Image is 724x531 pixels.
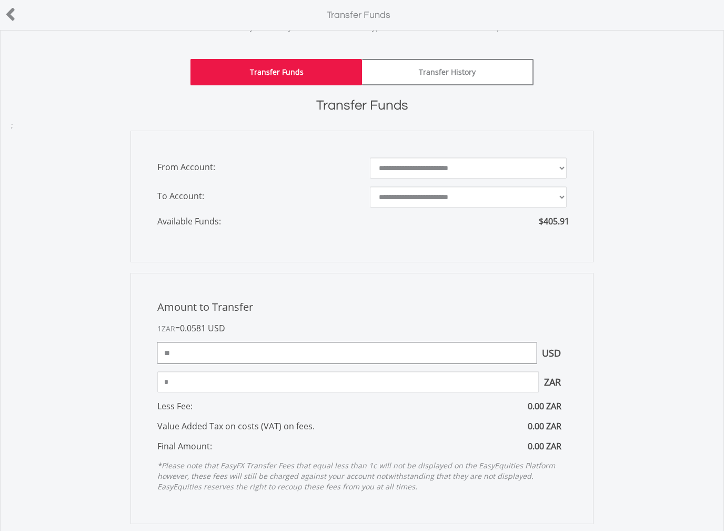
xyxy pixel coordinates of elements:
div: Amount to Transfer [149,300,574,315]
h1: Transfer Funds [11,96,713,115]
span: To Account: [149,186,362,205]
span: Less Fee: [157,400,193,412]
span: ZAR [162,323,175,333]
label: Transfer Funds [327,8,390,22]
span: = [175,322,225,334]
span: 0.00 ZAR [528,400,561,412]
span: Available Funds: [149,215,362,228]
span: ZAR [539,371,567,392]
span: 0.00 ZAR [528,440,561,452]
a: Transfer History [362,59,534,85]
a: Transfer Funds [190,59,362,85]
span: Value Added Tax on costs (VAT) on fees. [157,420,315,432]
span: 1 [157,323,175,333]
span: Final Amount: [157,440,212,452]
span: USD [208,322,225,334]
span: $405.91 [539,215,569,227]
span: From Account: [149,158,362,176]
span: 0.0581 [180,322,206,334]
em: *Please note that EasyFX Transfer Fees that equal less than 1c will not be displayed on the EasyE... [157,460,555,491]
span: USD [537,342,567,363]
span: 0.00 ZAR [528,420,561,432]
